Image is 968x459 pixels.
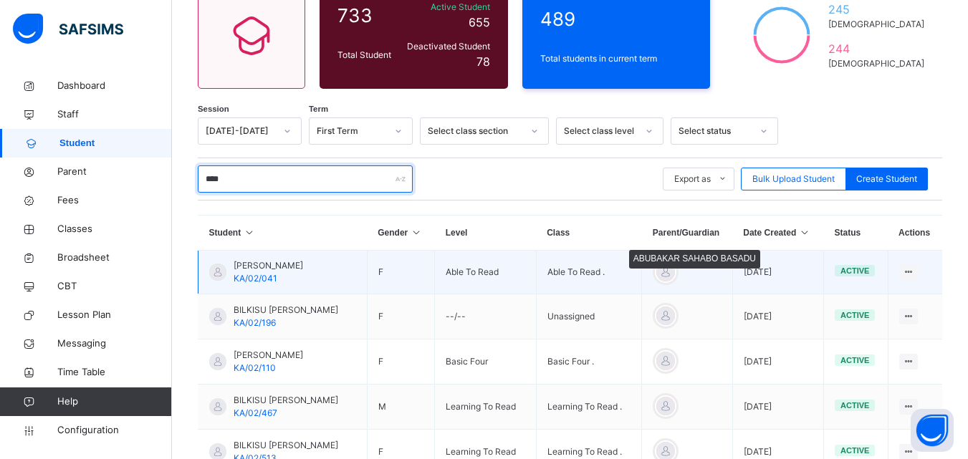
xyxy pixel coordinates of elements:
span: Time Table [57,365,172,380]
td: Learning To Read . [536,385,642,430]
span: KA/02/041 [234,273,277,284]
span: Broadsheet [57,251,172,265]
span: Messaging [57,337,172,351]
button: Open asap [911,409,954,452]
td: Able To Read . [536,251,642,294]
span: 245 [828,1,924,18]
td: [DATE] [732,294,823,339]
span: [DEMOGRAPHIC_DATA] [828,57,924,70]
th: Class [536,216,642,251]
th: Actions [888,216,942,251]
span: active [840,311,869,319]
div: Select status [679,125,752,137]
span: BILKISU [PERSON_NAME] [234,394,338,407]
th: Level [435,216,536,251]
span: KA/02/110 [234,362,276,373]
div: [DATE]-[DATE] [206,125,275,137]
i: Sort in Ascending Order [244,228,256,238]
span: KA/02/196 [234,317,276,328]
span: Classes [57,222,172,236]
td: F [367,294,434,339]
span: active [840,446,869,455]
span: Active Student [404,1,490,14]
td: [DATE] [732,385,823,430]
th: Date Created [732,216,823,251]
th: Student [198,216,368,251]
td: --/-- [435,294,536,339]
span: active [840,401,869,410]
span: Configuration [57,423,171,438]
td: Able To Read [435,251,536,294]
div: First Term [317,125,386,137]
td: [DATE] [732,339,823,385]
span: Export as [674,173,711,185]
span: 78 [476,54,490,69]
span: 489 [540,5,693,33]
td: [DATE] [732,251,823,294]
span: Fees [57,193,172,208]
span: 733 [337,1,397,29]
td: Basic Four . [536,339,642,385]
i: Sort in Ascending Order [799,228,811,238]
span: Deactivated Student [404,40,490,53]
span: Bulk Upload Student [752,173,835,185]
span: Dashboard [57,79,172,93]
span: active [840,356,869,364]
span: [PERSON_NAME] [234,349,303,362]
td: Learning To Read [435,385,536,430]
span: active [840,266,869,275]
span: 244 [828,40,924,57]
td: F [367,339,434,385]
th: Status [824,216,888,251]
span: KA/02/467 [234,407,277,418]
img: safsims [13,14,123,44]
div: Select class level [564,125,637,137]
td: Unassigned [536,294,642,339]
span: BILKISU [PERSON_NAME] [234,304,338,317]
span: Lesson Plan [57,308,172,322]
span: Staff [57,107,172,122]
th: Parent/Guardian [642,216,732,251]
span: Total students in current term [540,52,693,65]
div: Select class section [428,125,522,137]
span: Session [198,103,229,115]
td: M [367,385,434,430]
i: Sort in Ascending Order [411,228,423,238]
span: Term [309,103,328,115]
span: Help [57,395,171,409]
span: Student [59,136,172,150]
td: F [367,251,434,294]
td: Basic Four [435,339,536,385]
div: Total Student [334,45,401,65]
span: Parent [57,165,172,179]
span: [PERSON_NAME] [234,259,303,272]
span: CBT [57,279,172,294]
span: 655 [469,15,490,29]
th: Gender [367,216,434,251]
span: Create Student [856,173,917,185]
span: [DEMOGRAPHIC_DATA] [828,18,924,31]
span: BILKISU [PERSON_NAME] [234,439,338,452]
